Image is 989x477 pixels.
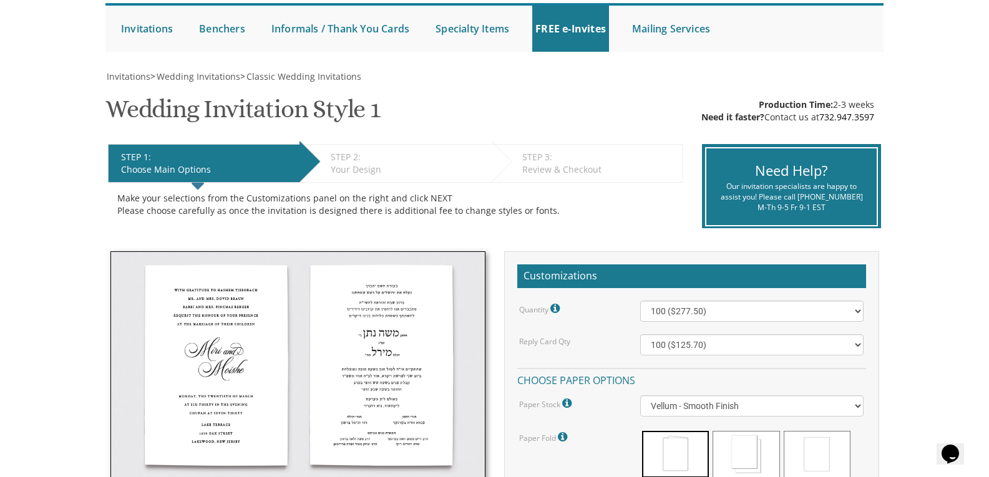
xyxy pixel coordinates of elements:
a: Informals / Thank You Cards [268,6,412,52]
div: STEP 2: [331,151,485,163]
div: STEP 3: [522,151,676,163]
span: > [240,70,361,82]
div: Your Design [331,163,485,176]
label: Reply Card Qty [519,336,570,347]
h2: Customizations [517,264,866,288]
a: Wedding Invitations [155,70,240,82]
div: Choose Main Options [121,163,293,176]
a: Classic Wedding Invitations [245,70,361,82]
a: Invitations [105,70,150,82]
span: Need it faster? [701,111,764,123]
a: Mailing Services [629,6,713,52]
a: Benchers [196,6,248,52]
h1: Wedding Invitation Style 1 [105,95,380,132]
div: Our invitation specialists are happy to assist you! Please call [PHONE_NUMBER] M-Th 9-5 Fr 9-1 EST [716,181,867,213]
div: Need Help? [716,161,867,180]
div: Make your selections from the Customizations panel on the right and click NEXT Please choose care... [117,192,673,217]
a: 732.947.3597 [819,111,874,123]
div: 2-3 weeks Contact us at [701,99,874,123]
h4: Choose paper options [517,368,866,390]
span: > [150,70,240,82]
label: Quantity [519,301,563,317]
span: Classic Wedding Invitations [246,70,361,82]
a: FREE e-Invites [532,6,609,52]
iframe: chat widget [937,427,977,465]
div: STEP 1: [121,151,293,163]
label: Paper Fold [519,429,570,445]
span: Invitations [107,70,150,82]
a: Specialty Items [432,6,512,52]
label: Paper Stock [519,395,575,412]
a: Invitations [118,6,176,52]
span: Wedding Invitations [157,70,240,82]
span: Production Time: [759,99,833,110]
div: Review & Checkout [522,163,676,176]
